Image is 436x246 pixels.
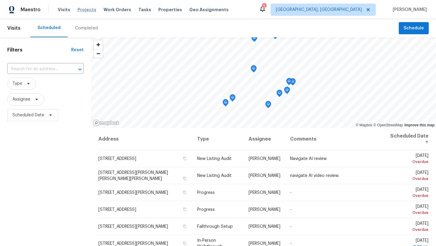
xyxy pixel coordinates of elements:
span: [PERSON_NAME] [249,174,280,178]
span: Geo Assignments [189,7,229,13]
span: - [290,241,292,246]
span: [STREET_ADDRESS] [98,208,136,212]
span: [DATE] [389,188,428,199]
div: Map marker [265,101,271,110]
div: 7 [262,4,266,10]
span: [STREET_ADDRESS][PERSON_NAME] [98,224,168,229]
span: navigate AI video review. [290,174,339,178]
span: [DATE] [389,221,428,233]
th: Type [192,128,244,150]
span: Visits [7,22,21,35]
span: [PERSON_NAME] [249,208,280,212]
span: Scheduled Date [12,112,44,118]
span: [GEOGRAPHIC_DATA], [GEOGRAPHIC_DATA] [276,7,362,13]
span: Work Orders [104,7,131,13]
div: Overdue [389,227,428,233]
span: Fallthrough Setup [197,224,233,229]
span: [PERSON_NAME] [390,7,427,13]
div: Map marker [230,94,236,104]
a: Mapbox homepage [93,119,119,126]
span: [STREET_ADDRESS][PERSON_NAME] [98,191,168,195]
span: Progress [197,208,215,212]
span: [STREET_ADDRESS][PERSON_NAME][PERSON_NAME][PERSON_NAME] [98,171,168,181]
th: Comments [285,128,385,150]
span: Navigate AI review [290,157,327,161]
span: [STREET_ADDRESS][PERSON_NAME] [98,241,168,246]
span: [DATE] [389,171,428,182]
button: Copy Address [182,207,187,212]
span: Tasks [138,8,151,12]
span: Type [12,81,22,87]
span: Progress [197,191,215,195]
th: Scheduled Date ↑ [384,128,429,150]
button: Copy Address [182,224,187,229]
span: - [290,224,292,229]
div: Overdue [389,176,428,182]
span: Visits [58,7,70,13]
div: Completed [75,25,98,31]
span: [DATE] [389,154,428,165]
span: - [290,208,292,212]
a: Mapbox [356,123,372,127]
span: [PERSON_NAME] [249,224,280,229]
span: - [290,191,292,195]
div: Map marker [251,35,257,44]
div: Reset [71,47,84,53]
button: Open [76,65,84,74]
button: Copy Address [182,190,187,195]
button: Schedule [399,22,429,35]
div: Map marker [284,87,290,96]
span: Assignee [12,96,30,102]
th: Assignee [244,128,285,150]
input: Search for an address... [7,65,67,74]
div: Scheduled [38,25,61,31]
div: Map marker [290,78,296,88]
button: Copy Address [182,156,187,161]
th: Address [98,128,192,150]
div: Map marker [276,90,282,99]
span: New Listing Audit [197,174,232,178]
span: [PERSON_NAME] [249,241,280,246]
span: Schedule [404,25,424,32]
div: Map marker [286,78,292,87]
span: [PERSON_NAME] [249,157,280,161]
div: Overdue [389,159,428,165]
span: Properties [158,7,182,13]
div: Overdue [389,210,428,216]
button: Zoom out [94,49,103,58]
div: Map marker [223,99,229,108]
span: [DATE] [389,204,428,216]
span: [PERSON_NAME] [249,191,280,195]
button: Copy Address [182,176,187,181]
a: Improve this map [405,123,434,127]
a: OpenStreetMap [373,123,403,127]
button: Copy Address [182,241,187,246]
span: Maestro [21,7,41,13]
span: Projects [78,7,96,13]
div: Overdue [389,193,428,199]
canvas: Map [91,37,436,128]
div: Map marker [251,65,257,75]
h1: Filters [7,47,71,53]
span: New Listing Audit [197,157,232,161]
button: Zoom in [94,40,103,49]
span: [STREET_ADDRESS] [98,157,136,161]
